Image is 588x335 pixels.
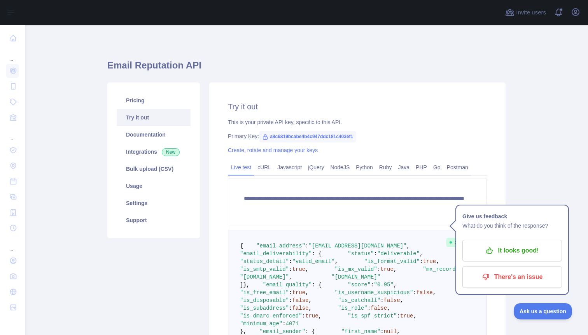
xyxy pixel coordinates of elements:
[341,328,380,335] span: "first_name"
[282,321,285,327] span: :
[407,243,410,249] span: ,
[364,258,420,265] span: "is_format_valid"
[462,240,562,261] button: It looks good!
[254,161,274,174] a: cURL
[318,313,322,319] span: ,
[240,282,243,288] span: ]
[305,313,318,319] span: true
[289,258,292,265] span: :
[416,289,433,296] span: false
[240,328,247,335] span: },
[274,161,305,174] a: Javascript
[162,148,180,156] span: New
[228,147,318,153] a: Create, rotate and manage your keys
[312,251,322,257] span: : {
[413,289,416,296] span: :
[240,313,302,319] span: "is_dmarc_enforced"
[331,274,380,280] span: "[DOMAIN_NAME]"
[380,328,383,335] span: :
[371,305,387,311] span: false
[376,161,395,174] a: Ruby
[400,313,413,319] span: true
[380,266,394,272] span: true
[305,289,308,296] span: ,
[468,270,556,284] p: There's an issue
[335,289,413,296] span: "is_username_suspicious"
[468,244,556,257] p: It looks good!
[308,305,311,311] span: ,
[240,251,312,257] span: "email_deliverability"
[228,118,487,126] div: This is your private API key, specific to this API.
[387,305,390,311] span: ,
[117,92,191,109] a: Pricing
[446,238,479,247] span: Success
[444,161,471,174] a: Postman
[462,221,562,230] p: What do you think of the response?
[423,258,436,265] span: true
[263,282,312,288] span: "email_quality"
[117,195,191,212] a: Settings
[292,266,305,272] span: true
[348,282,371,288] span: "score"
[312,282,322,288] span: : {
[397,313,400,319] span: :
[413,313,416,319] span: ,
[430,161,444,174] a: Go
[117,212,191,229] a: Support
[292,289,305,296] span: true
[395,161,413,174] a: Java
[374,282,394,288] span: "0.95"
[259,328,305,335] span: "email_sender"
[292,305,308,311] span: false
[348,251,374,257] span: "status"
[240,243,243,249] span: {
[305,161,327,174] a: jQuery
[117,143,191,160] a: Integrations New
[367,305,371,311] span: :
[228,161,254,174] a: Live test
[516,8,546,17] span: Invite users
[338,297,380,303] span: "is_catchall"
[289,297,292,303] span: :
[504,6,548,19] button: Invite users
[240,305,289,311] span: "is_subaddress"
[394,282,397,288] span: ,
[117,160,191,177] a: Bulk upload (CSV)
[384,328,397,335] span: null
[256,243,305,249] span: "email_address"
[302,313,305,319] span: :
[394,266,397,272] span: ,
[6,237,19,252] div: ...
[380,297,383,303] span: :
[240,321,282,327] span: "minimum_age"
[514,303,572,319] iframe: Toggle Customer Support
[240,297,289,303] span: "is_disposable"
[305,266,308,272] span: ,
[289,305,292,311] span: :
[433,289,436,296] span: ,
[377,266,380,272] span: :
[420,258,423,265] span: :
[240,274,289,280] span: "[DOMAIN_NAME]"
[289,289,292,296] span: :
[377,251,420,257] span: "deliverable"
[228,132,487,140] div: Primary Key:
[305,243,308,249] span: :
[338,305,367,311] span: "is_role"
[243,282,250,288] span: },
[117,109,191,126] a: Try it out
[335,258,338,265] span: ,
[308,243,406,249] span: "[EMAIL_ADDRESS][DOMAIN_NAME]"
[240,258,289,265] span: "status_detail"
[117,126,191,143] a: Documentation
[423,266,462,272] span: "mx_records"
[289,266,292,272] span: :
[348,313,397,319] span: "is_spf_strict"
[286,321,299,327] span: 4071
[371,282,374,288] span: :
[384,297,400,303] span: false
[400,297,403,303] span: ,
[305,328,315,335] span: : {
[6,47,19,62] div: ...
[240,266,289,272] span: "is_smtp_valid"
